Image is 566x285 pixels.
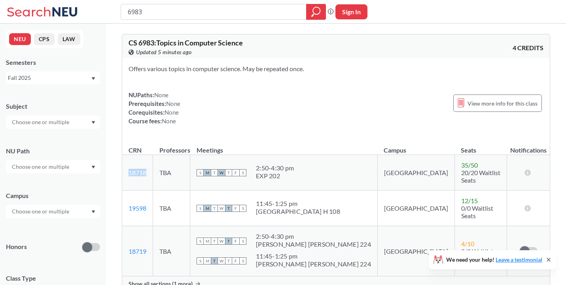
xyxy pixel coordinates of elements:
[129,146,142,155] div: CRN
[166,100,180,107] span: None
[162,117,176,125] span: None
[232,169,239,176] span: F
[91,210,95,213] svg: Dropdown arrow
[461,240,474,247] span: 4 / 10
[256,172,294,180] div: EXP 202
[239,257,246,264] span: S
[127,5,301,19] input: Class, professor, course number, "phrase"
[8,207,74,216] input: Choose one or multiple
[454,138,507,155] th: Seats
[211,169,218,176] span: T
[218,238,225,245] span: W
[377,226,454,276] td: [GEOGRAPHIC_DATA]
[239,205,246,212] span: S
[58,33,80,45] button: LAW
[468,98,538,108] span: View more info for this class
[461,204,493,219] span: 0/0 Waitlist Seats
[8,162,74,172] input: Choose one or multiple
[256,200,340,208] div: 11:45 - 1:25 pm
[6,242,27,251] p: Honors
[461,197,478,204] span: 12 / 15
[239,169,246,176] span: S
[256,260,371,268] div: [PERSON_NAME] [PERSON_NAME] 224
[204,205,211,212] span: M
[129,38,243,47] span: CS 6983 : Topics in Computer Science
[91,121,95,124] svg: Dropdown arrow
[6,205,100,218] div: Dropdown arrow
[225,238,232,245] span: T
[239,238,246,245] span: S
[197,169,204,176] span: S
[8,117,74,127] input: Choose one or multiple
[129,247,146,255] a: 18719
[6,58,100,67] div: Semesters
[225,205,232,212] span: T
[256,164,294,172] div: 2:50 - 4:30 pm
[225,169,232,176] span: T
[197,238,204,245] span: S
[153,191,190,226] td: TBA
[129,91,180,125] div: NUPaths: Prerequisites: Corequisites: Course fees:
[311,6,321,17] svg: magnifying glass
[129,64,543,73] section: Offers various topics in computer science. May be repeated once.
[377,191,454,226] td: [GEOGRAPHIC_DATA]
[6,115,100,129] div: Dropdown arrow
[496,256,542,263] a: Leave a testimonial
[6,274,100,283] span: Class Type
[225,257,232,264] span: T
[218,205,225,212] span: W
[6,102,100,111] div: Subject
[218,257,225,264] span: W
[256,252,371,260] div: 11:45 - 1:25 pm
[91,77,95,80] svg: Dropdown arrow
[153,155,190,191] td: TBA
[232,238,239,245] span: F
[211,238,218,245] span: T
[153,226,190,276] td: TBA
[377,155,454,191] td: [GEOGRAPHIC_DATA]
[190,138,378,155] th: Meetings
[377,138,454,155] th: Campus
[34,33,55,45] button: CPS
[153,138,190,155] th: Professors
[6,147,100,155] div: NU Path
[218,169,225,176] span: W
[256,208,340,215] div: [GEOGRAPHIC_DATA] H 108
[335,4,367,19] button: Sign In
[306,4,326,20] div: magnifying glass
[8,74,91,82] div: Fall 2025
[91,166,95,169] svg: Dropdown arrow
[513,43,543,52] span: 4 CREDITS
[6,191,100,200] div: Campus
[461,247,493,262] span: 0/0 Waitlist Seats
[6,160,100,174] div: Dropdown arrow
[204,257,211,264] span: M
[136,48,192,57] span: Updated 5 minutes ago
[256,240,371,248] div: [PERSON_NAME] [PERSON_NAME] 224
[446,257,542,262] span: We need your help!
[9,33,31,45] button: NEU
[211,205,218,212] span: T
[6,72,100,84] div: Fall 2025Dropdown arrow
[204,238,211,245] span: M
[507,138,550,155] th: Notifications
[129,204,146,212] a: 19598
[461,169,500,184] span: 20/20 Waitlist Seats
[129,169,146,176] a: 18718
[204,169,211,176] span: M
[165,109,179,116] span: None
[197,257,204,264] span: S
[256,232,371,240] div: 2:50 - 4:30 pm
[232,205,239,212] span: F
[461,161,478,169] span: 35 / 50
[232,257,239,264] span: F
[197,205,204,212] span: S
[211,257,218,264] span: T
[154,91,168,98] span: None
